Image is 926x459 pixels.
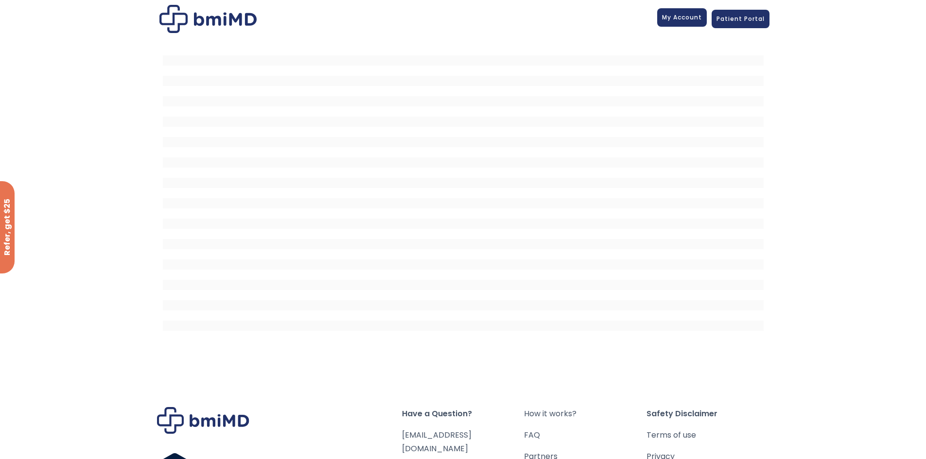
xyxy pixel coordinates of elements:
[646,407,769,421] span: Safety Disclaimer
[712,10,769,28] a: Patient Portal
[157,407,249,434] img: Brand Logo
[402,429,472,454] a: [EMAIL_ADDRESS][DOMAIN_NAME]
[524,407,646,421] a: How it works?
[402,407,524,421] span: Have a Question?
[657,8,707,27] a: My Account
[716,15,765,23] span: Patient Portal
[662,13,702,21] span: My Account
[524,428,646,442] a: FAQ
[159,5,257,33] img: Patient Messaging Portal
[646,428,769,442] a: Terms of use
[163,45,764,337] iframe: MDI Patient Messaging Portal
